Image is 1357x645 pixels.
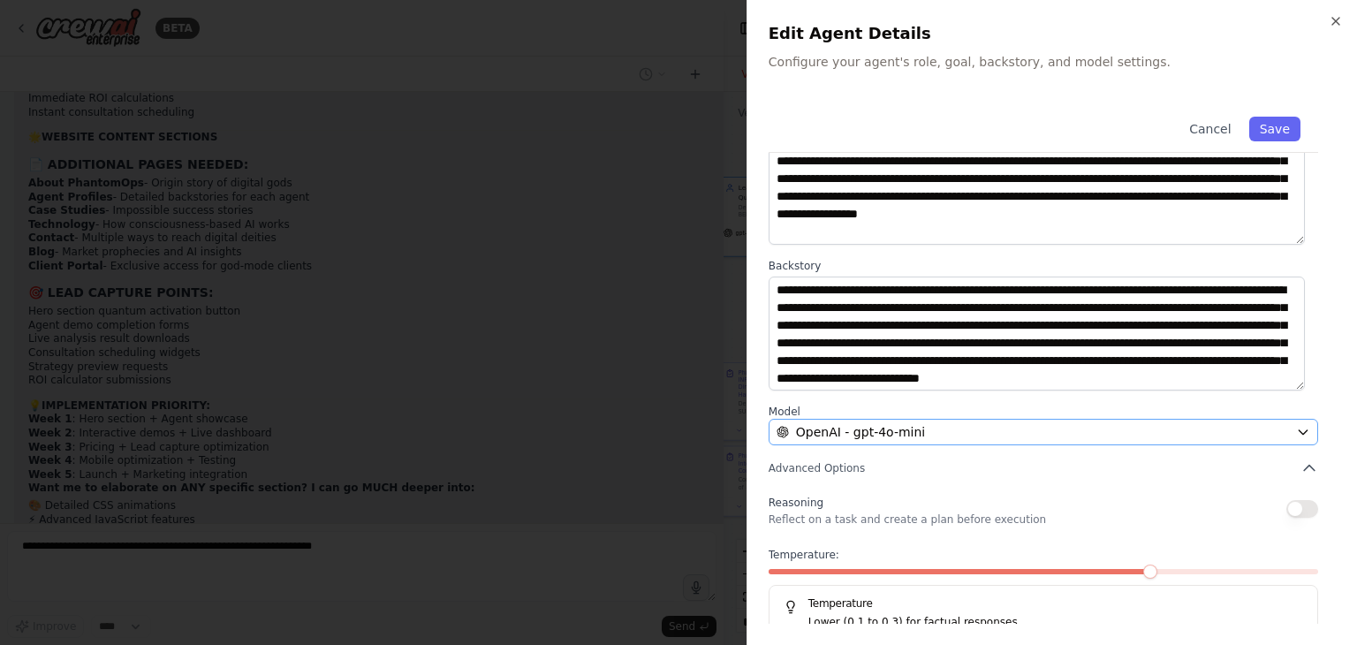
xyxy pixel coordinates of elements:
p: Reflect on a task and create a plan before execution [769,512,1046,527]
label: Model [769,405,1318,419]
p: Lower (0.1 to 0.3) for factual responses. [808,614,1303,632]
button: Cancel [1179,117,1241,141]
h5: Temperature [784,596,1303,611]
button: Save [1249,117,1300,141]
span: Reasoning [769,497,823,509]
h2: Edit Agent Details [769,21,1336,46]
span: Temperature: [769,548,839,562]
button: Advanced Options [769,459,1318,477]
p: Configure your agent's role, goal, backstory, and model settings. [769,53,1336,71]
button: OpenAI - gpt-4o-mini [769,419,1318,445]
span: OpenAI - gpt-4o-mini [796,423,925,441]
label: Backstory [769,259,1318,273]
span: Advanced Options [769,461,865,475]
